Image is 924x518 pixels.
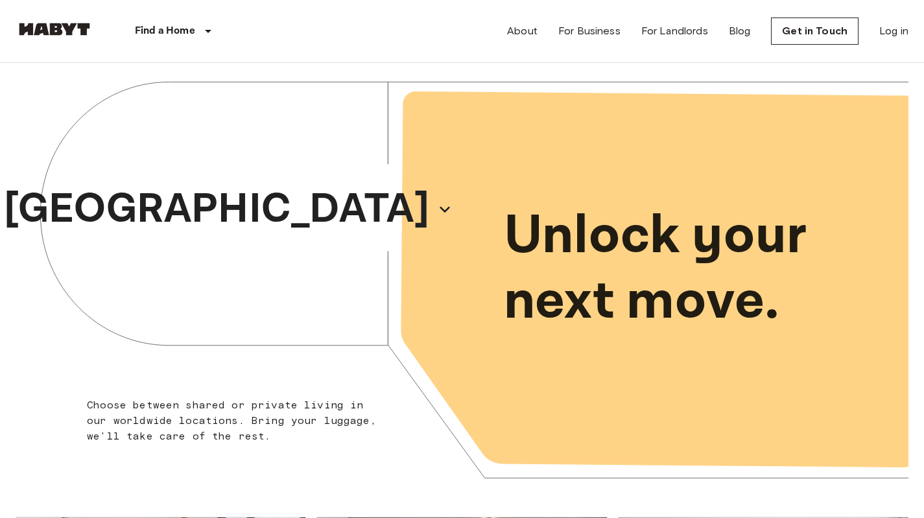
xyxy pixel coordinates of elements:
a: For Landlords [641,23,708,39]
p: Choose between shared or private living in our worldwide locations. Bring your luggage, we'll tak... [87,397,381,444]
a: About [507,23,538,39]
a: Get in Touch [771,18,859,45]
p: Find a Home [135,23,195,39]
a: Log in [879,23,908,39]
p: Unlock your next move. [504,204,888,335]
a: Blog [729,23,751,39]
a: For Business [558,23,621,39]
img: Habyt [16,23,93,36]
p: [GEOGRAPHIC_DATA] [4,178,429,241]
